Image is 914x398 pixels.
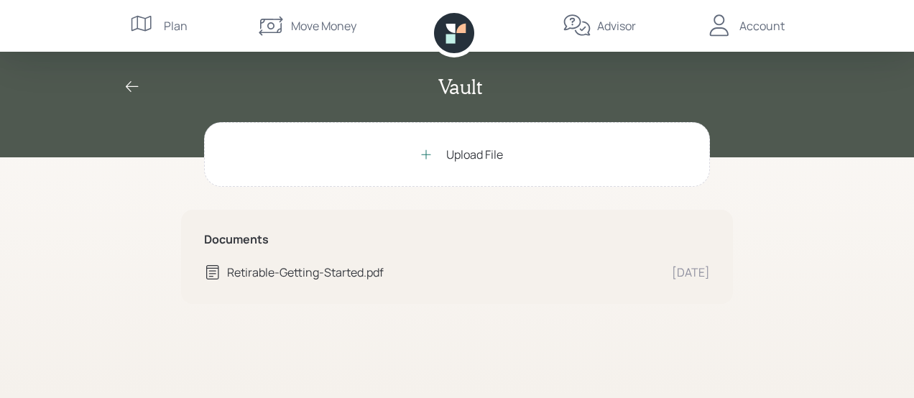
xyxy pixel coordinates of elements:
[597,17,636,34] div: Advisor
[291,17,356,34] div: Move Money
[204,264,710,281] a: Retirable-Getting-Started.pdf[DATE]
[227,264,660,281] div: Retirable-Getting-Started.pdf
[672,264,710,281] div: [DATE]
[739,17,785,34] div: Account
[164,17,188,34] div: Plan
[446,146,503,163] div: Upload File
[438,75,482,99] h2: Vault
[204,233,710,246] h5: Documents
